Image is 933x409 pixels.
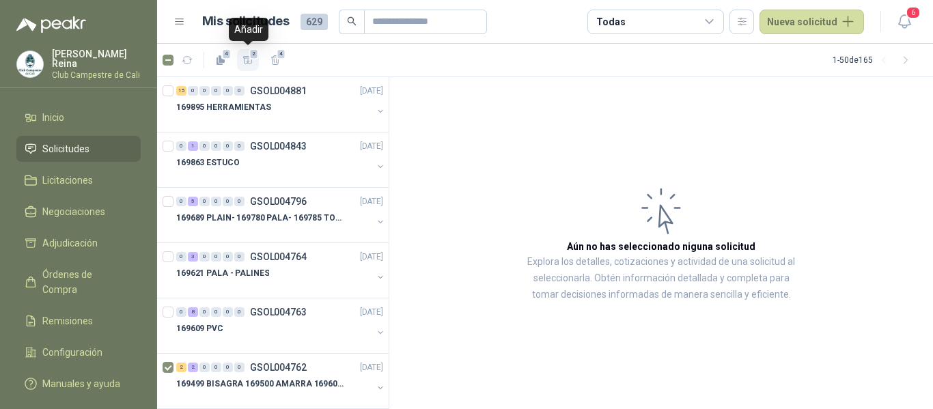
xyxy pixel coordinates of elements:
[199,363,210,372] div: 0
[360,195,383,208] p: [DATE]
[223,141,233,151] div: 0
[234,86,245,96] div: 0
[199,86,210,96] div: 0
[347,16,357,26] span: search
[250,197,307,206] p: GSOL004796
[42,376,120,391] span: Manuales y ayuda
[250,141,307,151] p: GSOL004843
[42,204,105,219] span: Negociaciones
[250,86,307,96] p: GSOL004881
[360,251,383,264] p: [DATE]
[234,307,245,317] div: 0
[264,49,286,71] button: 4
[16,371,141,397] a: Manuales y ayuda
[234,197,245,206] div: 0
[42,173,93,188] span: Licitaciones
[301,14,328,30] span: 629
[249,48,259,59] span: 2
[176,197,186,206] div: 0
[360,306,383,319] p: [DATE]
[223,252,233,262] div: 0
[277,48,286,59] span: 4
[760,10,864,34] button: Nueva solicitud
[176,141,186,151] div: 0
[176,304,386,348] a: 0 8 0 0 0 0 GSOL004763[DATE] 169609 PVC
[360,140,383,153] p: [DATE]
[176,212,346,225] p: 169689 PLAIN- 169780 PALA- 169785 TORNILL 169796 C
[188,141,198,151] div: 1
[176,249,386,292] a: 0 3 0 0 0 0 GSOL004764[DATE] 169621 PALA - PALINES
[596,14,625,29] div: Todas
[188,363,198,372] div: 2
[211,252,221,262] div: 0
[567,239,755,254] h3: Aún no has seleccionado niguna solicitud
[176,359,386,403] a: 2 2 0 0 0 0 GSOL004762[DATE] 169499 BISAGRA 169500 AMARRA 169601 BUJ 169617 CER
[906,6,921,19] span: 6
[210,49,232,71] button: 4
[892,10,917,34] button: 6
[52,71,141,79] p: Club Campestre de Cali
[16,199,141,225] a: Negociaciones
[176,83,386,126] a: 15 0 0 0 0 0 GSOL004881[DATE] 169895 HERRAMIENTAS
[211,141,221,151] div: 0
[16,136,141,162] a: Solicitudes
[223,197,233,206] div: 0
[360,85,383,98] p: [DATE]
[176,307,186,317] div: 0
[223,307,233,317] div: 0
[211,197,221,206] div: 0
[42,141,89,156] span: Solicitudes
[188,252,198,262] div: 3
[176,378,346,391] p: 169499 BISAGRA 169500 AMARRA 169601 BUJ 169617 CER
[223,86,233,96] div: 0
[42,267,128,297] span: Órdenes de Compra
[176,101,271,114] p: 169895 HERRAMIENTAS
[250,363,307,372] p: GSOL004762
[199,252,210,262] div: 0
[16,339,141,365] a: Configuración
[176,193,386,237] a: 0 5 0 0 0 0 GSOL004796[DATE] 169689 PLAIN- 169780 PALA- 169785 TORNILL 169796 C
[223,363,233,372] div: 0
[42,236,98,251] span: Adjudicación
[188,86,198,96] div: 0
[360,361,383,374] p: [DATE]
[176,267,269,280] p: 169621 PALA - PALINES
[42,313,93,328] span: Remisiones
[176,86,186,96] div: 15
[199,141,210,151] div: 0
[229,18,268,41] div: Añadir
[202,12,290,31] h1: Mis solicitudes
[250,307,307,317] p: GSOL004763
[833,49,917,71] div: 1 - 50 de 165
[42,345,102,360] span: Configuración
[176,322,223,335] p: 169609 PVC
[211,86,221,96] div: 0
[42,110,64,125] span: Inicio
[199,197,210,206] div: 0
[188,197,198,206] div: 5
[16,230,141,256] a: Adjudicación
[222,48,232,59] span: 4
[176,138,386,182] a: 0 1 0 0 0 0 GSOL004843[DATE] 169863 ESTUCO
[176,156,239,169] p: 169863 ESTUCO
[211,307,221,317] div: 0
[176,363,186,372] div: 2
[16,262,141,302] a: Órdenes de Compra
[188,307,198,317] div: 8
[17,51,43,77] img: Company Logo
[16,104,141,130] a: Inicio
[234,141,245,151] div: 0
[211,363,221,372] div: 0
[237,49,259,71] button: 2
[526,254,796,303] p: Explora los detalles, cotizaciones y actividad de una solicitud al seleccionarla. Obtén informaci...
[234,363,245,372] div: 0
[16,308,141,334] a: Remisiones
[16,16,86,33] img: Logo peakr
[250,252,307,262] p: GSOL004764
[52,49,141,68] p: [PERSON_NAME] Reina
[176,252,186,262] div: 0
[234,252,245,262] div: 0
[16,167,141,193] a: Licitaciones
[199,307,210,317] div: 0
